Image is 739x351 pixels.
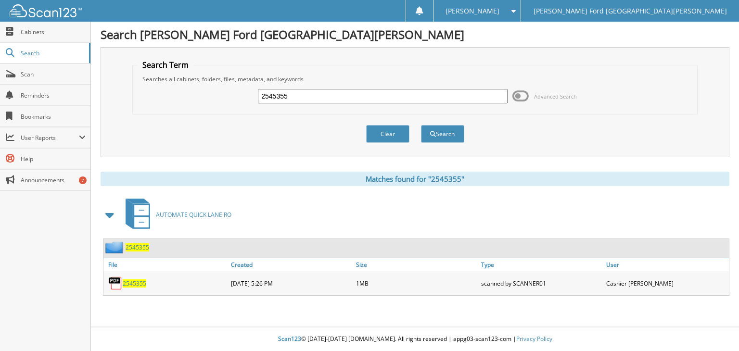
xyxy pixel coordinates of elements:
[105,241,126,253] img: folder2.png
[278,335,301,343] span: Scan123
[604,274,729,293] div: Cashier [PERSON_NAME]
[108,276,123,290] img: PDF.png
[421,125,464,143] button: Search
[604,258,729,271] a: User
[21,113,86,121] span: Bookmarks
[21,91,86,100] span: Reminders
[126,243,149,251] a: 2545355
[79,176,87,184] div: 7
[21,49,84,57] span: Search
[21,176,86,184] span: Announcements
[479,258,604,271] a: Type
[120,196,231,234] a: AUTOMATE QUICK LANE RO
[21,70,86,78] span: Scan
[101,172,729,186] div: Matches found for "2545355"
[354,258,479,271] a: Size
[138,60,193,70] legend: Search Term
[229,258,354,271] a: Created
[10,4,82,17] img: scan123-logo-white.svg
[534,8,727,14] span: [PERSON_NAME] Ford [GEOGRAPHIC_DATA][PERSON_NAME]
[479,274,604,293] div: scanned by SCANNER01
[21,134,79,142] span: User Reports
[516,335,552,343] a: Privacy Policy
[354,274,479,293] div: 1MB
[156,211,231,219] span: AUTOMATE QUICK LANE RO
[123,279,146,288] a: 2545355
[229,274,354,293] div: [DATE] 5:26 PM
[446,8,499,14] span: [PERSON_NAME]
[366,125,409,143] button: Clear
[21,28,86,36] span: Cabinets
[534,93,577,100] span: Advanced Search
[21,155,86,163] span: Help
[138,75,692,83] div: Searches all cabinets, folders, files, metadata, and keywords
[101,26,729,42] h1: Search [PERSON_NAME] Ford [GEOGRAPHIC_DATA][PERSON_NAME]
[91,327,739,351] div: © [DATE]-[DATE] [DOMAIN_NAME]. All rights reserved | appg03-scan123-com |
[103,258,229,271] a: File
